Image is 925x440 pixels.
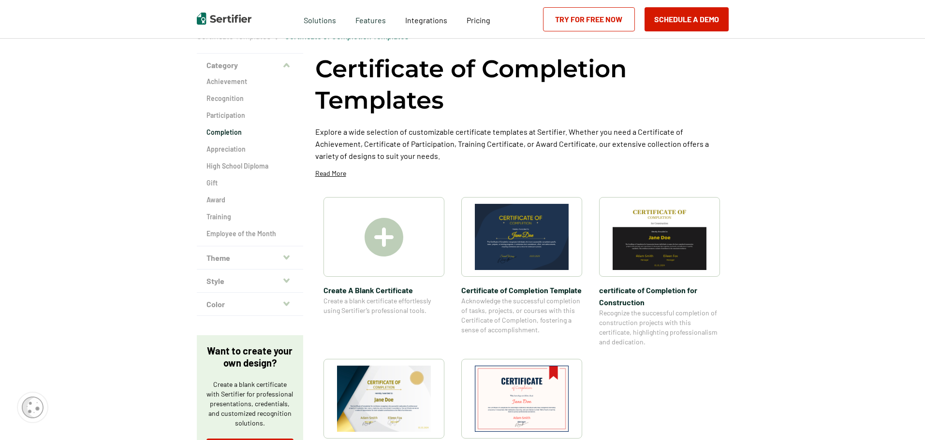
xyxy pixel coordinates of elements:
img: Sertifier | Digital Credentialing Platform [197,13,251,25]
p: Explore a wide selection of customizable certificate templates at Sertifier. Whether you need a C... [315,126,729,162]
p: Read More [315,169,346,178]
iframe: Chat Widget [877,394,925,440]
span: Certificate of Completion Template [461,284,582,296]
span: Create A Blank Certificate [323,284,444,296]
a: Award [206,195,294,205]
a: High School Diploma [206,161,294,171]
button: Color [197,293,303,316]
img: Certificate of Completion​ for Internships [475,366,569,432]
a: Participation [206,111,294,120]
a: Pricing [467,13,490,25]
a: Integrations [405,13,447,25]
p: Create a blank certificate with Sertifier for professional presentations, credentials, and custom... [206,380,294,428]
img: Create A Blank Certificate [365,218,403,256]
button: Theme [197,246,303,270]
h1: Certificate of Completion Templates [315,53,729,116]
span: Acknowledge the successful completion of tasks, projects, or courses with this Certificate of Com... [461,296,582,335]
a: Recognition [206,94,294,103]
img: Certificate of Completion​ for Architect [337,366,431,432]
span: Pricing [467,15,490,25]
a: Gift [206,178,294,188]
span: certificate of Completion for Construction [599,284,720,308]
a: Training [206,212,294,222]
span: Create a blank certificate effortlessly using Sertifier’s professional tools. [323,296,444,315]
span: Features [355,13,386,25]
img: certificate of Completion for Construction [613,204,706,270]
span: Solutions [304,13,336,25]
a: Completion [206,128,294,137]
a: Appreciation [206,144,294,154]
a: Certificate of Completion TemplateCertificate of Completion TemplateAcknowledge the successful co... [461,197,582,347]
span: Recognize the successful completion of construction projects with this certificate, highlighting ... [599,308,720,347]
img: Cookie Popup Icon [22,397,44,418]
button: Category [197,54,303,77]
a: certificate of Completion for Constructioncertificate of Completion for ConstructionRecognize the... [599,197,720,347]
img: Certificate of Completion Template [475,204,569,270]
a: Employee of the Month [206,229,294,239]
button: Style [197,270,303,293]
a: Try for Free Now [543,7,635,31]
button: Schedule a Demo [645,7,729,31]
span: Integrations [405,15,447,25]
a: Achievement [206,77,294,86]
div: Category [197,77,303,246]
p: Want to create your own design? [206,345,294,369]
